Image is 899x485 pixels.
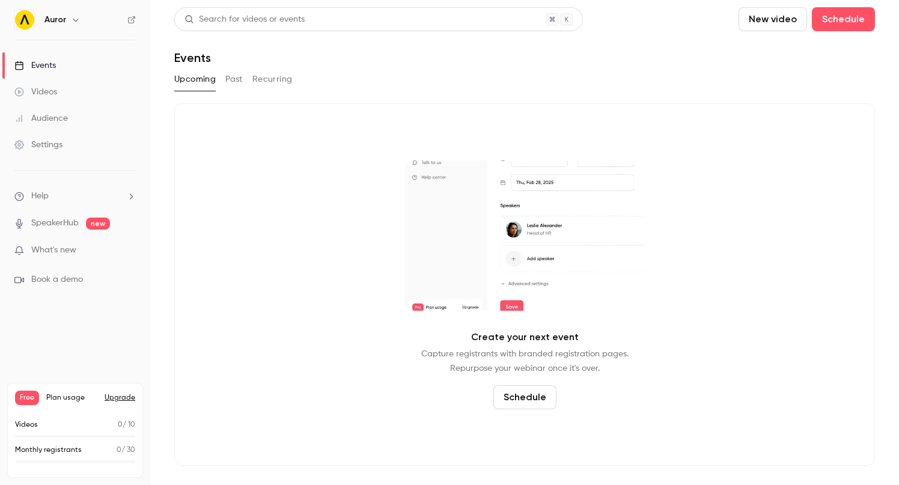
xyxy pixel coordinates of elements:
[46,393,97,403] span: Plan usage
[31,273,83,286] span: Book a demo
[14,139,62,151] div: Settings
[421,347,629,376] p: Capture registrants with branded registration pages. Repurpose your webinar once it's over.
[31,217,79,230] a: SpeakerHub
[44,14,66,26] h6: Auror
[739,7,807,31] button: New video
[31,190,49,203] span: Help
[174,70,216,89] button: Upcoming
[105,393,135,403] button: Upgrade
[812,7,875,31] button: Schedule
[225,70,243,89] button: Past
[184,13,305,26] div: Search for videos or events
[174,50,211,65] h1: Events
[15,10,34,29] img: Auror
[118,419,135,430] p: / 10
[471,330,579,344] p: Create your next event
[14,190,136,203] li: help-dropdown-opener
[15,419,38,430] p: Videos
[31,244,76,257] span: What's new
[14,112,68,124] div: Audience
[14,59,56,72] div: Events
[117,447,121,454] span: 0
[15,391,39,405] span: Free
[14,86,57,98] div: Videos
[118,421,123,429] span: 0
[252,70,293,89] button: Recurring
[493,385,556,409] button: Schedule
[15,445,82,456] p: Monthly registrants
[121,245,136,256] iframe: Noticeable Trigger
[86,218,110,230] span: new
[117,445,135,456] p: / 30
